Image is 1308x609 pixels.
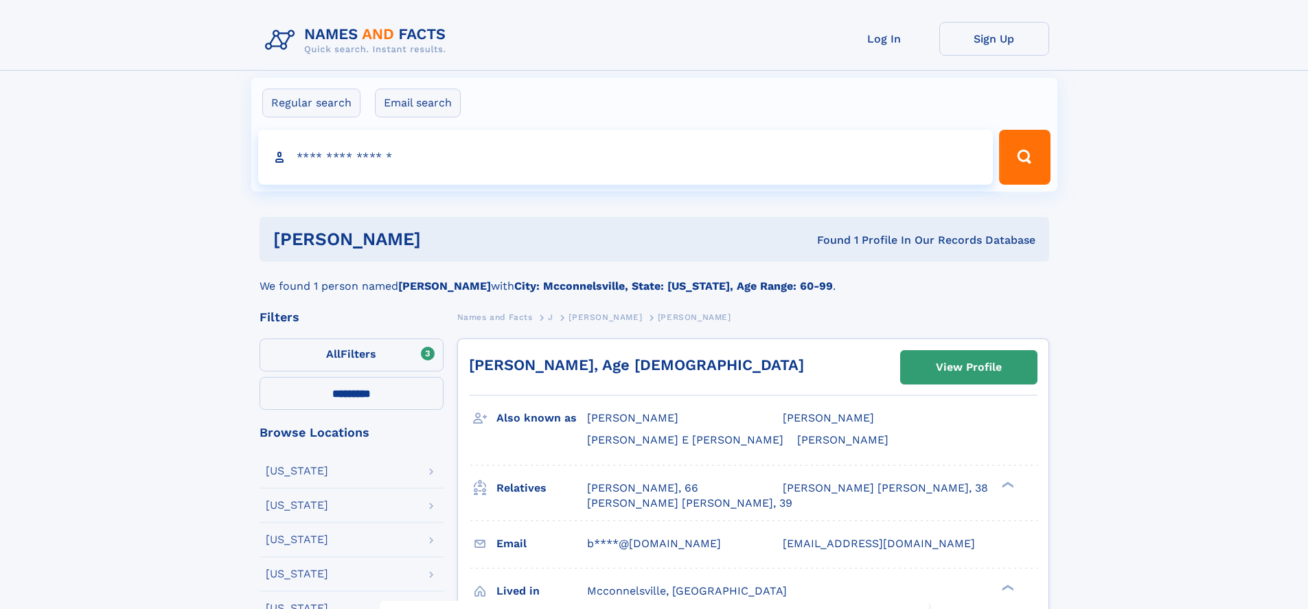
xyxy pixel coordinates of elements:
span: All [326,347,341,360]
div: [US_STATE] [266,568,328,579]
a: [PERSON_NAME] [PERSON_NAME], 38 [783,481,988,496]
h3: Lived in [496,579,587,603]
a: View Profile [901,351,1037,384]
h3: Also known as [496,406,587,430]
a: J [548,308,553,325]
div: View Profile [936,352,1002,383]
div: ❯ [998,480,1015,489]
img: Logo Names and Facts [260,22,457,59]
a: [PERSON_NAME], Age [DEMOGRAPHIC_DATA] [469,356,804,374]
div: Found 1 Profile In Our Records Database [619,233,1035,248]
span: J [548,312,553,322]
a: Sign Up [939,22,1049,56]
b: [PERSON_NAME] [398,279,491,292]
a: [PERSON_NAME], 66 [587,481,698,496]
div: Browse Locations [260,426,444,439]
button: Search Button [999,130,1050,185]
span: [PERSON_NAME] [658,312,731,322]
label: Regular search [262,89,360,117]
div: [US_STATE] [266,466,328,476]
div: [US_STATE] [266,534,328,545]
span: Mcconnelsville, [GEOGRAPHIC_DATA] [587,584,787,597]
input: search input [258,130,994,185]
span: [EMAIL_ADDRESS][DOMAIN_NAME] [783,537,975,550]
a: Names and Facts [457,308,533,325]
a: [PERSON_NAME] [PERSON_NAME], 39 [587,496,792,511]
label: Email search [375,89,461,117]
span: [PERSON_NAME] [797,433,888,446]
span: [PERSON_NAME] [783,411,874,424]
a: [PERSON_NAME] [569,308,642,325]
h3: Email [496,532,587,555]
div: ❯ [998,583,1015,592]
b: City: Mcconnelsville, State: [US_STATE], Age Range: 60-99 [514,279,833,292]
div: [US_STATE] [266,500,328,511]
div: We found 1 person named with . [260,262,1049,295]
span: [PERSON_NAME] [587,411,678,424]
div: Filters [260,311,444,323]
h1: [PERSON_NAME] [273,231,619,248]
h3: Relatives [496,476,587,500]
label: Filters [260,338,444,371]
span: [PERSON_NAME] [569,312,642,322]
a: Log In [829,22,939,56]
span: [PERSON_NAME] E [PERSON_NAME] [587,433,783,446]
